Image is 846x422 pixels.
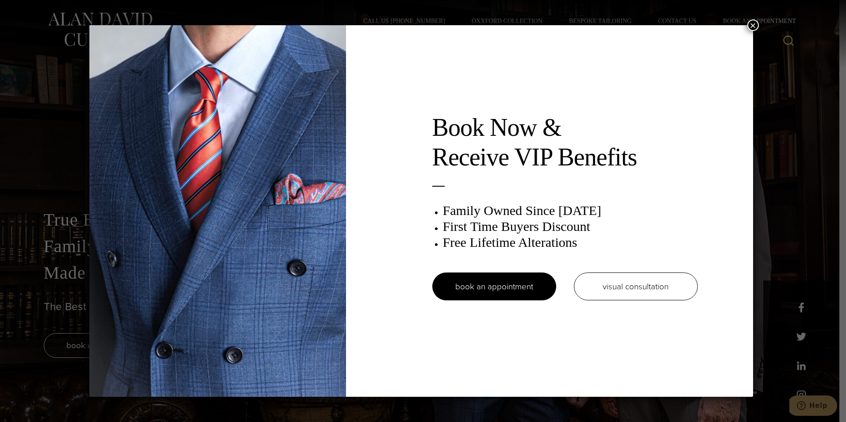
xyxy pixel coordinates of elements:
[443,234,698,250] h3: Free Lifetime Alterations
[432,113,698,172] h2: Book Now & Receive VIP Benefits
[20,6,38,14] span: Help
[574,272,698,300] a: visual consultation
[747,19,759,31] button: Close
[432,272,556,300] a: book an appointment
[443,219,698,234] h3: First Time Buyers Discount
[443,203,698,219] h3: Family Owned Since [DATE]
